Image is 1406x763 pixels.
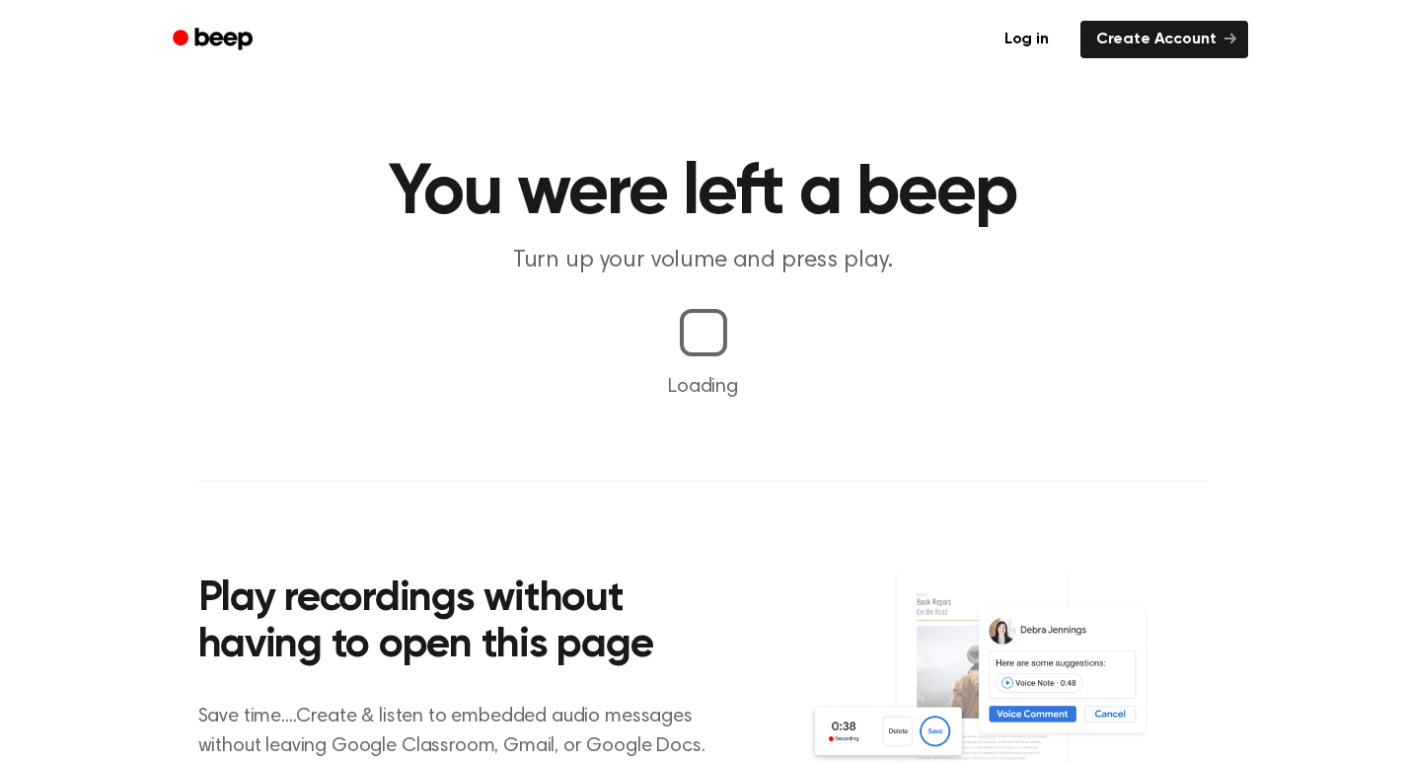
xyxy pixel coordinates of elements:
p: Loading [24,372,1382,402]
h2: Play recordings without having to open this page [198,576,730,670]
h1: You were left a beep [198,158,1209,229]
a: Create Account [1080,21,1248,58]
p: Turn up your volume and press play. [325,245,1082,277]
a: Beep [159,21,270,59]
a: Log in [985,17,1069,62]
p: Save time....Create & listen to embedded audio messages without leaving Google Classroom, Gmail, ... [198,702,730,761]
